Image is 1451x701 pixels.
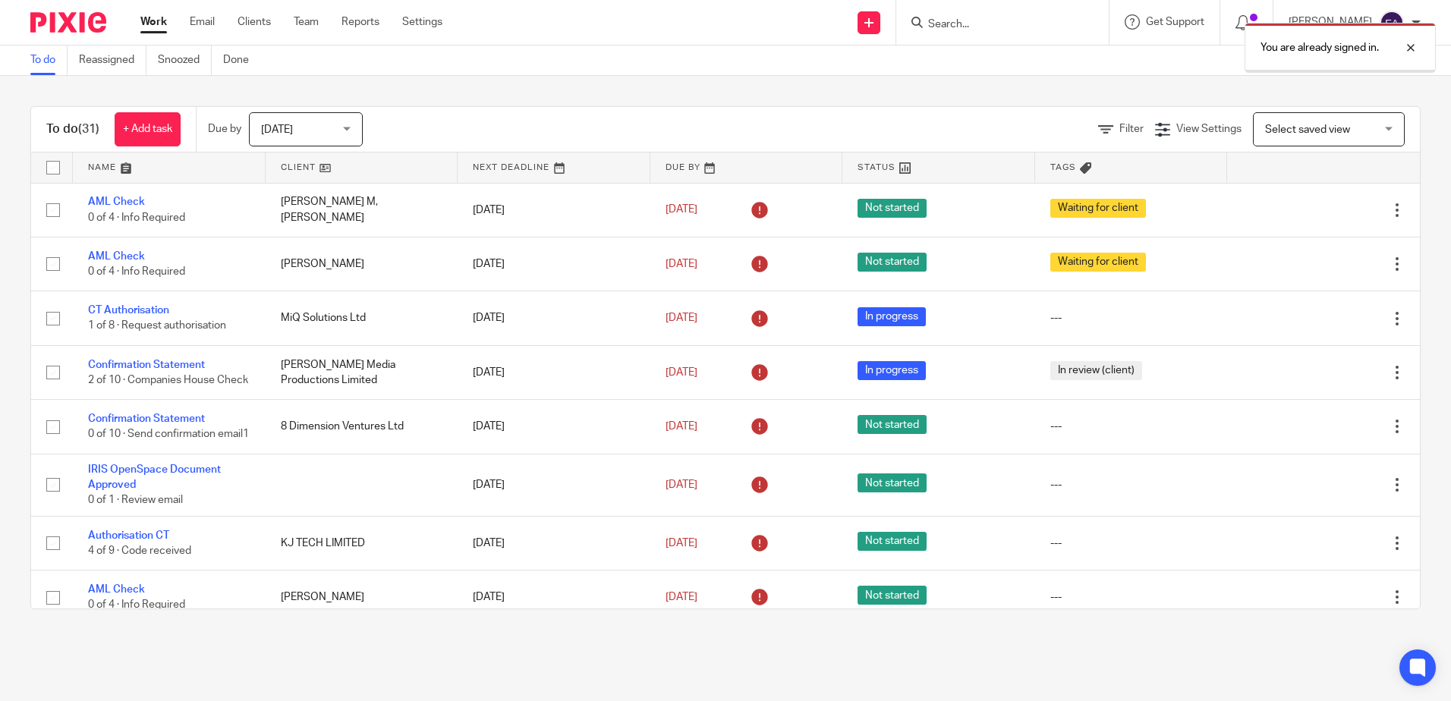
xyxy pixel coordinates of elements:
[858,253,927,272] span: Not started
[208,121,241,137] p: Due by
[88,545,191,556] span: 4 of 9 · Code received
[88,495,183,506] span: 0 of 1 · Review email
[666,592,697,602] span: [DATE]
[666,313,697,323] span: [DATE]
[88,305,169,316] a: CT Authorisation
[261,124,293,135] span: [DATE]
[88,600,185,611] span: 0 of 4 · Info Required
[30,46,68,75] a: To do
[88,375,248,385] span: 2 of 10 · Companies House Check
[266,237,458,291] td: [PERSON_NAME]
[342,14,379,30] a: Reports
[223,46,260,75] a: Done
[1265,124,1350,135] span: Select saved view
[858,586,927,605] span: Not started
[1050,253,1146,272] span: Waiting for client
[88,251,145,262] a: AML Check
[1050,199,1146,218] span: Waiting for client
[858,199,927,218] span: Not started
[1050,536,1213,551] div: ---
[294,14,319,30] a: Team
[1050,419,1213,434] div: ---
[1050,477,1213,492] div: ---
[858,361,926,380] span: In progress
[666,538,697,549] span: [DATE]
[266,516,458,570] td: KJ TECH LIMITED
[458,345,650,399] td: [DATE]
[858,532,927,551] span: Not started
[666,205,697,215] span: [DATE]
[190,14,215,30] a: Email
[158,46,212,75] a: Snoozed
[1050,310,1213,325] div: ---
[79,46,146,75] a: Reassigned
[46,121,99,137] h1: To do
[858,307,926,326] span: In progress
[666,259,697,269] span: [DATE]
[30,12,106,33] img: Pixie
[858,415,927,434] span: Not started
[88,321,226,332] span: 1 of 8 · Request authorisation
[1050,163,1076,171] span: Tags
[1050,589,1213,605] div: ---
[458,400,650,454] td: [DATE]
[458,516,650,570] td: [DATE]
[88,464,221,490] a: IRIS OpenSpace Document Approved
[1380,11,1404,35] img: svg%3E
[88,584,145,595] a: AML Check
[1050,361,1142,380] span: In review (client)
[88,196,145,207] a: AML Check
[458,237,650,291] td: [DATE]
[1176,124,1242,134] span: View Settings
[88,360,205,370] a: Confirmation Statement
[266,571,458,624] td: [PERSON_NAME]
[458,454,650,516] td: [DATE]
[115,112,181,146] a: + Add task
[238,14,271,30] a: Clients
[88,212,185,223] span: 0 of 4 · Info Required
[1261,40,1379,55] p: You are already signed in.
[1119,124,1144,134] span: Filter
[88,413,205,424] a: Confirmation Statement
[78,123,99,135] span: (31)
[266,400,458,454] td: 8 Dimension Ventures Ltd
[402,14,442,30] a: Settings
[140,14,167,30] a: Work
[88,429,249,440] span: 0 of 10 · Send confirmation email1
[458,571,650,624] td: [DATE]
[458,291,650,345] td: [DATE]
[88,530,169,541] a: Authorisation CT
[666,421,697,432] span: [DATE]
[666,479,697,490] span: [DATE]
[666,367,697,378] span: [DATE]
[266,183,458,237] td: [PERSON_NAME] M, [PERSON_NAME]
[858,473,927,492] span: Not started
[266,291,458,345] td: MiQ Solutions Ltd
[458,183,650,237] td: [DATE]
[266,345,458,399] td: [PERSON_NAME] Media Productions Limited
[88,266,185,277] span: 0 of 4 · Info Required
